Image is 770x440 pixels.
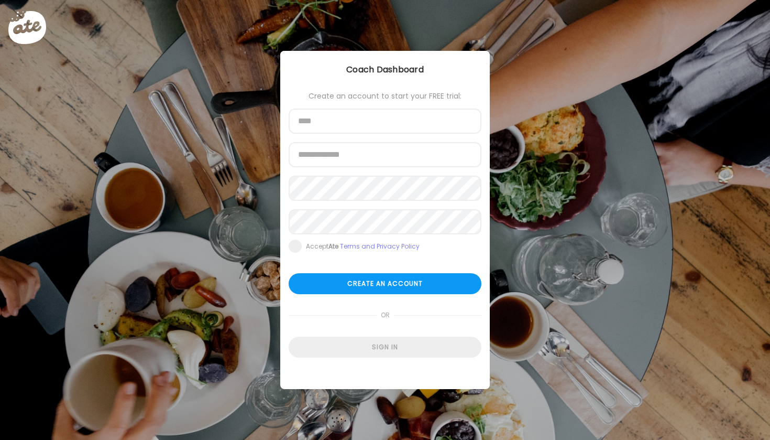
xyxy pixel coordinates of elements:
span: or [377,305,394,326]
a: Terms and Privacy Policy [340,242,420,251]
b: Ate [328,242,338,251]
div: Create an account to start your FREE trial: [289,92,481,100]
div: Sign in [289,337,481,358]
div: Coach Dashboard [280,63,490,76]
div: Create an account [289,273,481,294]
div: Accept [306,242,420,251]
